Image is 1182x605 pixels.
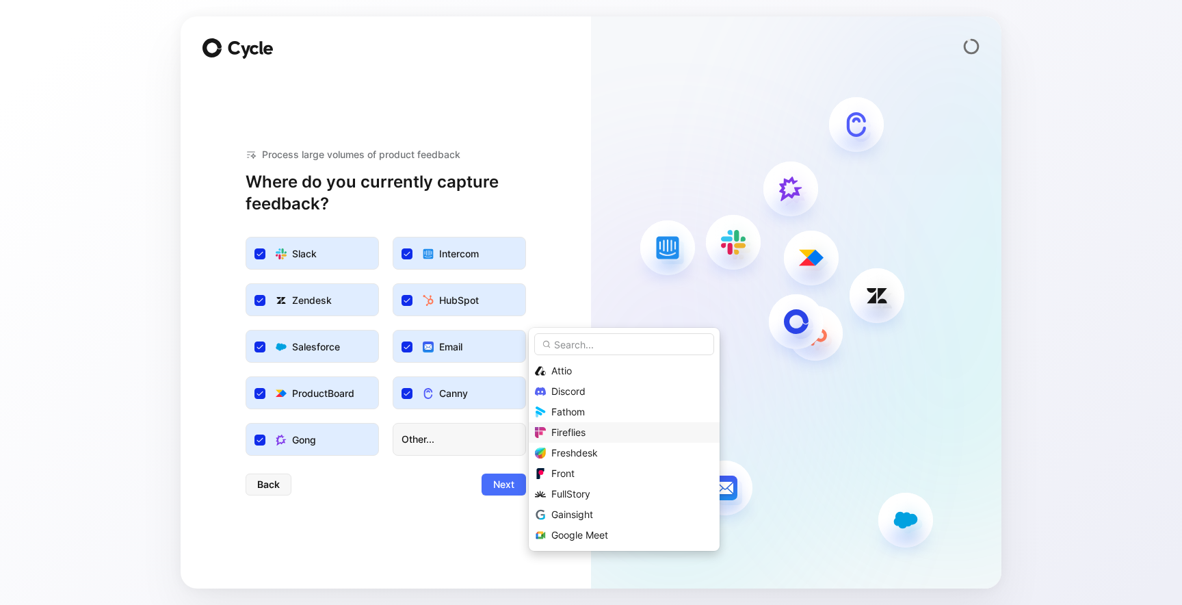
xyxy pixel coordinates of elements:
[551,385,586,397] span: Discord
[551,406,585,417] span: Fathom
[551,509,593,520] span: Gainsight
[551,529,608,541] span: Google Meet
[551,426,586,438] span: Fireflies
[534,333,714,355] input: Search...
[551,488,590,500] span: FullStory
[551,365,572,376] span: Attio
[551,447,598,459] span: Freshdesk
[551,467,575,479] span: Front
